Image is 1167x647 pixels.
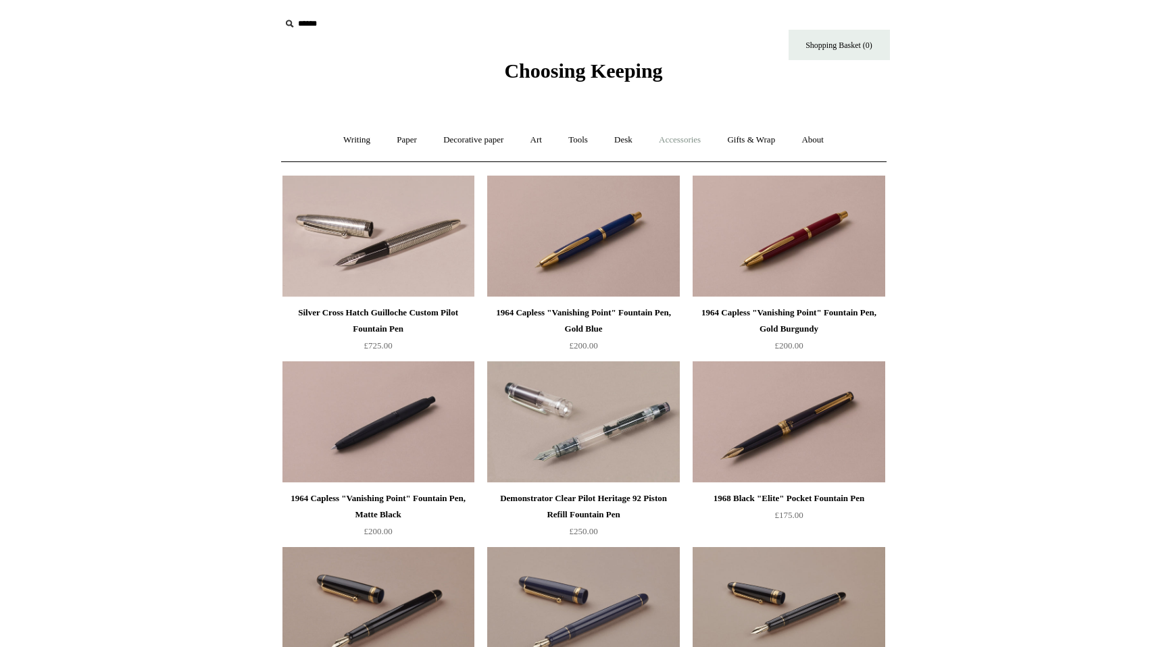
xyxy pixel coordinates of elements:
div: 1964 Capless "Vanishing Point" Fountain Pen, Gold Burgundy [696,305,881,337]
img: Silver Cross Hatch Guilloche Custom Pilot Fountain Pen [282,176,474,297]
a: 1964 Capless "Vanishing Point" Fountain Pen, Gold Burgundy £200.00 [693,305,885,360]
a: 1964 Capless "Vanishing Point" Fountain Pen, Matte Black £200.00 [282,490,474,546]
a: Silver Cross Hatch Guilloche Custom Pilot Fountain Pen Silver Cross Hatch Guilloche Custom Pilot ... [282,176,474,297]
a: Choosing Keeping [504,70,662,80]
div: 1964 Capless "Vanishing Point" Fountain Pen, Gold Blue [491,305,676,337]
a: Silver Cross Hatch Guilloche Custom Pilot Fountain Pen £725.00 [282,305,474,360]
span: £250.00 [569,526,597,536]
span: £200.00 [364,526,392,536]
div: 1968 Black "Elite" Pocket Fountain Pen [696,490,881,507]
a: 1968 Black "Elite" Pocket Fountain Pen £175.00 [693,490,885,546]
a: 1964 Capless "Vanishing Point" Fountain Pen, Gold Blue 1964 Capless "Vanishing Point" Fountain Pe... [487,176,679,297]
span: £725.00 [364,340,392,351]
a: Decorative paper [431,122,516,158]
img: 1964 Capless "Vanishing Point" Fountain Pen, Gold Blue [487,176,679,297]
span: Choosing Keeping [504,59,662,82]
div: Silver Cross Hatch Guilloche Custom Pilot Fountain Pen [286,305,471,337]
a: 1964 Capless "Vanishing Point" Fountain Pen, Matte Black 1964 Capless "Vanishing Point" Fountain ... [282,361,474,483]
a: Demonstrator Clear Pilot Heritage 92 Piston Refill Fountain Pen Demonstrator Clear Pilot Heritage... [487,361,679,483]
img: 1964 Capless "Vanishing Point" Fountain Pen, Matte Black [282,361,474,483]
a: 1964 Capless "Vanishing Point" Fountain Pen, Gold Blue £200.00 [487,305,679,360]
div: 1964 Capless "Vanishing Point" Fountain Pen, Matte Black [286,490,471,523]
a: 1964 Capless "Vanishing Point" Fountain Pen, Gold Burgundy 1964 Capless "Vanishing Point" Fountai... [693,176,885,297]
a: Tools [556,122,600,158]
img: Demonstrator Clear Pilot Heritage 92 Piston Refill Fountain Pen [487,361,679,483]
a: Gifts & Wrap [715,122,787,158]
img: 1964 Capless "Vanishing Point" Fountain Pen, Gold Burgundy [693,176,885,297]
a: Shopping Basket (0) [789,30,890,60]
span: £175.00 [774,510,803,520]
span: £200.00 [774,340,803,351]
a: Accessories [647,122,713,158]
a: About [789,122,836,158]
a: Demonstrator Clear Pilot Heritage 92 Piston Refill Fountain Pen £250.00 [487,490,679,546]
a: Writing [331,122,382,158]
img: 1968 Black "Elite" Pocket Fountain Pen [693,361,885,483]
a: 1968 Black "Elite" Pocket Fountain Pen 1968 Black "Elite" Pocket Fountain Pen [693,361,885,483]
span: £200.00 [569,340,597,351]
a: Paper [384,122,429,158]
div: Demonstrator Clear Pilot Heritage 92 Piston Refill Fountain Pen [491,490,676,523]
a: Art [518,122,554,158]
a: Desk [602,122,645,158]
